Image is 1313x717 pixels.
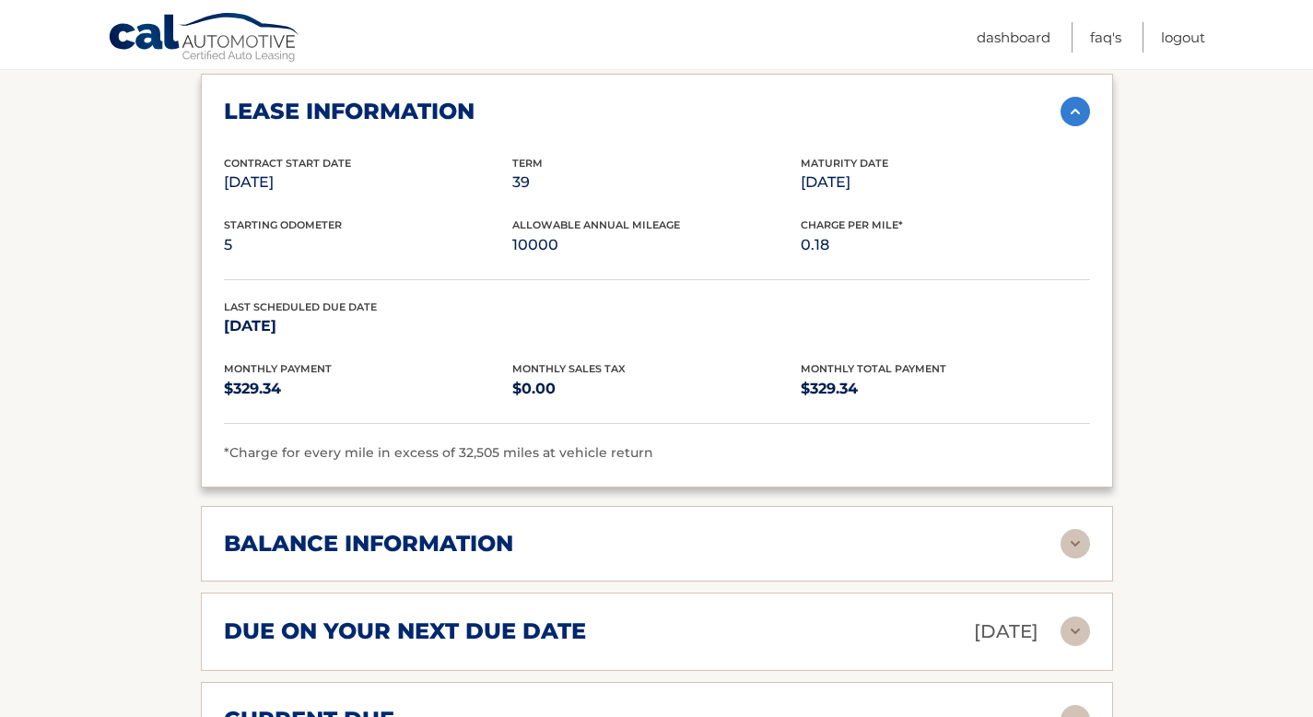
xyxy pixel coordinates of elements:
h2: balance information [224,530,513,558]
p: 0.18 [801,232,1089,258]
span: Starting Odometer [224,218,342,231]
span: Term [512,157,543,170]
span: Last Scheduled Due Date [224,300,377,313]
p: [DATE] [224,170,512,195]
h2: due on your next due date [224,617,586,645]
span: *Charge for every mile in excess of 32,505 miles at vehicle return [224,444,653,461]
img: accordion-rest.svg [1061,617,1090,646]
p: $329.34 [801,376,1089,402]
span: Monthly Sales Tax [512,362,626,375]
img: accordion-active.svg [1061,97,1090,126]
p: [DATE] [974,616,1038,648]
p: [DATE] [224,313,512,339]
span: Charge Per Mile* [801,218,903,231]
p: 5 [224,232,512,258]
p: $0.00 [512,376,801,402]
p: 10000 [512,232,801,258]
span: Monthly Total Payment [801,362,946,375]
span: Monthly Payment [224,362,332,375]
a: Logout [1161,22,1205,53]
a: FAQ's [1090,22,1121,53]
p: $329.34 [224,376,512,402]
img: accordion-rest.svg [1061,529,1090,558]
p: 39 [512,170,801,195]
span: Allowable Annual Mileage [512,218,680,231]
a: Cal Automotive [108,12,301,65]
a: Dashboard [977,22,1050,53]
span: Contract Start Date [224,157,351,170]
span: Maturity Date [801,157,888,170]
p: [DATE] [801,170,1089,195]
h2: lease information [224,98,475,125]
